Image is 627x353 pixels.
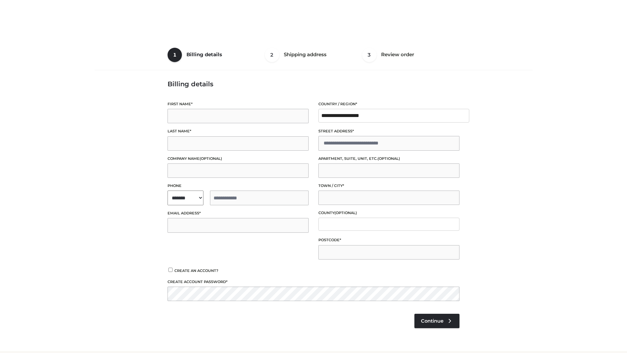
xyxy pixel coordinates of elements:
label: Company name [168,156,309,162]
label: Country / Region [318,101,459,107]
span: 2 [265,48,279,62]
label: Apartment, suite, unit, etc. [318,156,459,162]
input: Create an account? [168,268,173,272]
span: (optional) [200,156,222,161]
span: 3 [362,48,377,62]
label: Phone [168,183,309,189]
span: Continue [421,318,443,324]
span: Billing details [186,51,222,58]
h3: Billing details [168,80,459,88]
label: First name [168,101,309,107]
label: Email address [168,210,309,216]
span: (optional) [334,210,357,215]
label: Create account password [168,279,459,285]
span: Review order [381,51,414,58]
span: Create an account? [174,268,218,273]
span: Shipping address [284,51,327,58]
label: County [318,210,459,216]
span: 1 [168,48,182,62]
label: Last name [168,128,309,134]
label: Street address [318,128,459,134]
span: (optional) [378,156,400,161]
label: Town / City [318,183,459,189]
a: Continue [414,314,459,328]
label: Postcode [318,237,459,243]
